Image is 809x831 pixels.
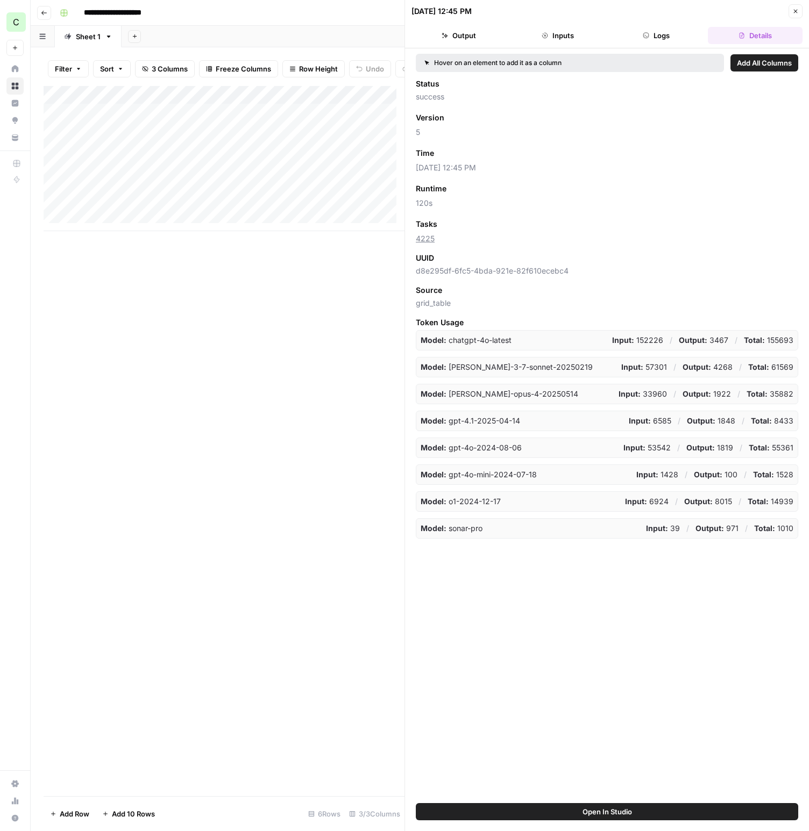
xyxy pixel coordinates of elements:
p: sonar-pro [421,523,482,534]
a: Sheet 1 [55,26,122,47]
p: o1-2024-12-17 [421,496,501,507]
strong: Input: [646,524,668,533]
a: Usage [6,792,24,809]
p: 57301 [621,362,667,372]
strong: Model: [421,497,446,506]
p: 3467 [679,335,728,346]
button: Sort [93,60,131,77]
p: claude-3-7-sonnet-20250219 [421,362,593,372]
div: [DATE] 12:45 PM [411,6,472,17]
div: 6 Rows [304,805,345,822]
p: / [742,415,744,426]
strong: Output: [696,524,724,533]
span: Version [416,112,444,123]
a: Settings [6,775,24,792]
span: d8e295df-6fc5-4bda-921e-82f610ecebc4 [416,266,798,276]
span: success [416,91,798,102]
p: 8015 [684,496,732,507]
strong: Output: [686,443,715,452]
strong: Output: [683,389,711,398]
p: 1528 [753,469,793,480]
p: 152226 [612,335,663,346]
a: Insights [6,95,24,112]
a: Home [6,60,24,77]
button: Inputs [510,27,605,44]
strong: Input: [625,497,647,506]
strong: Input: [629,416,651,425]
strong: Output: [683,362,711,371]
a: Your Data [6,129,24,146]
strong: Total: [751,416,772,425]
span: Open In Studio [583,806,632,817]
span: Runtime [416,183,446,194]
p: / [673,362,676,372]
button: Help + Support [6,809,24,827]
span: Undo [366,63,384,74]
span: 3 Columns [152,63,188,74]
span: grid_table [416,298,798,309]
button: Logs [609,27,704,44]
p: / [673,389,676,399]
span: Row Height [299,63,338,74]
p: 53542 [623,442,671,453]
p: / [675,496,678,507]
p: gpt-4o-mini-2024-07-18 [421,469,537,480]
span: Sort [100,63,114,74]
strong: Output: [684,497,713,506]
p: 1010 [754,523,793,534]
span: Token Usage [416,317,798,328]
strong: Model: [421,362,446,371]
p: 4268 [683,362,733,372]
strong: Model: [421,443,446,452]
button: Filter [48,60,89,77]
strong: Total: [747,389,768,398]
strong: Model: [421,335,446,345]
strong: Input: [621,362,643,371]
p: / [744,469,747,480]
button: Add 10 Rows [96,805,161,822]
strong: Total: [749,443,770,452]
p: 6924 [625,496,669,507]
span: 120s [416,198,798,209]
p: 100 [694,469,737,480]
button: Workspace: Chris's Workspace [6,9,24,35]
p: / [685,469,687,480]
p: 14939 [748,496,793,507]
strong: Input: [636,470,658,479]
p: 1819 [686,442,733,453]
p: gpt-4o-2024-08-06 [421,442,522,453]
a: 4225 [416,234,435,243]
strong: Input: [623,443,645,452]
button: Add Row [44,805,96,822]
p: / [686,523,689,534]
p: 155693 [744,335,793,346]
strong: Total: [754,524,775,533]
span: UUID [416,253,434,263]
span: Freeze Columns [216,63,271,74]
p: 1848 [687,415,735,426]
p: chatgpt-4o-latest [421,335,512,346]
p: / [739,496,741,507]
button: Row Height [282,60,345,77]
strong: Total: [748,362,769,371]
button: Output [411,27,506,44]
p: 6585 [629,415,671,426]
span: Status [416,78,439,89]
strong: Total: [748,497,769,506]
p: claude-opus-4-20250514 [421,389,578,399]
span: C [13,16,19,28]
strong: Model: [421,470,446,479]
p: 8433 [751,415,793,426]
strong: Model: [421,524,446,533]
div: Sheet 1 [76,31,101,42]
p: 33960 [619,389,667,399]
p: / [678,415,680,426]
strong: Input: [612,335,634,345]
span: Filter [55,63,72,74]
p: / [670,335,672,346]
span: 5 [416,127,798,138]
strong: Output: [679,335,707,345]
span: Source [416,285,442,296]
strong: Model: [421,389,446,398]
p: / [745,523,748,534]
